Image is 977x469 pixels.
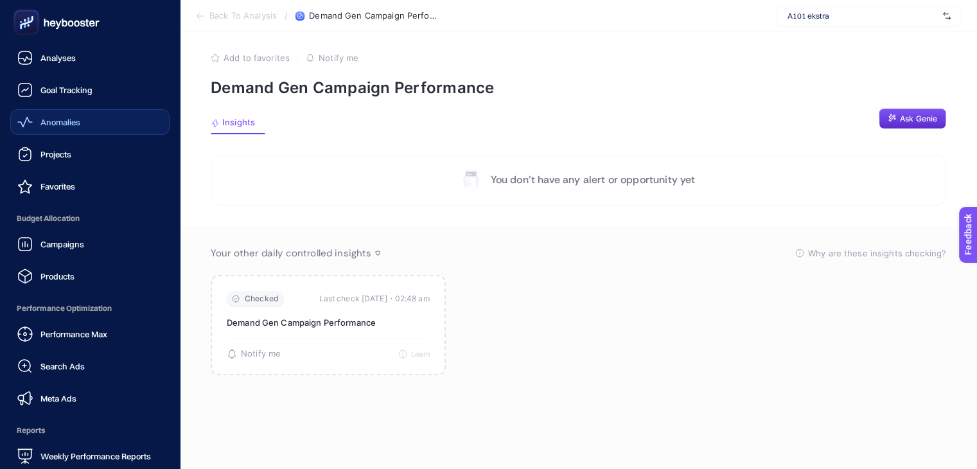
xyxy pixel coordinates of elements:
[10,173,170,199] a: Favorites
[40,239,84,249] span: Campaigns
[40,271,75,281] span: Products
[285,10,288,21] span: /
[241,349,281,359] span: Notify me
[211,247,371,260] span: Your other daily controlled insights
[788,11,938,21] span: A101 ekstra
[10,45,170,71] a: Analyses
[222,118,255,128] span: Insights
[40,329,107,339] span: Performance Max
[319,53,358,63] span: Notify me
[10,231,170,257] a: Campaigns
[10,418,170,443] span: Reports
[40,361,85,371] span: Search Ads
[209,11,277,21] span: Back To Analysis
[40,393,76,403] span: Meta Ads
[10,385,170,411] a: Meta Ads
[10,109,170,135] a: Anomalies
[245,294,279,304] span: Checked
[227,349,281,359] button: Notify me
[10,263,170,289] a: Products
[40,85,92,95] span: Goal Tracking
[40,117,80,127] span: Anomalies
[10,77,170,103] a: Goal Tracking
[319,292,430,305] time: Last check [DATE]・02:48 am
[10,353,170,379] a: Search Ads
[10,206,170,231] span: Budget Allocation
[227,317,430,328] p: Demand Gen Campaign Performance
[40,451,151,461] span: Weekly Performance Reports
[8,4,49,14] span: Feedback
[398,350,430,358] button: Learn
[211,78,946,97] p: Demand Gen Campaign Performance
[943,10,951,22] img: svg%3e
[224,53,290,63] span: Add to favorites
[40,149,71,159] span: Projects
[10,141,170,167] a: Projects
[10,443,170,469] a: Weekly Performance Reports
[411,350,430,358] span: Learn
[40,53,76,63] span: Analyses
[808,247,946,260] span: Why are these insights checking?
[900,114,937,124] span: Ask Genie
[40,181,75,191] span: Favorites
[309,11,437,21] span: Demand Gen Campaign Performance
[879,109,946,129] button: Ask Genie
[211,53,290,63] button: Add to favorites
[306,53,358,63] button: Notify me
[10,296,170,321] span: Performance Optimization
[491,172,696,188] p: You don’t have any alert or opportunity yet
[10,321,170,347] a: Performance Max
[211,275,946,375] section: Passive Insight Packages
